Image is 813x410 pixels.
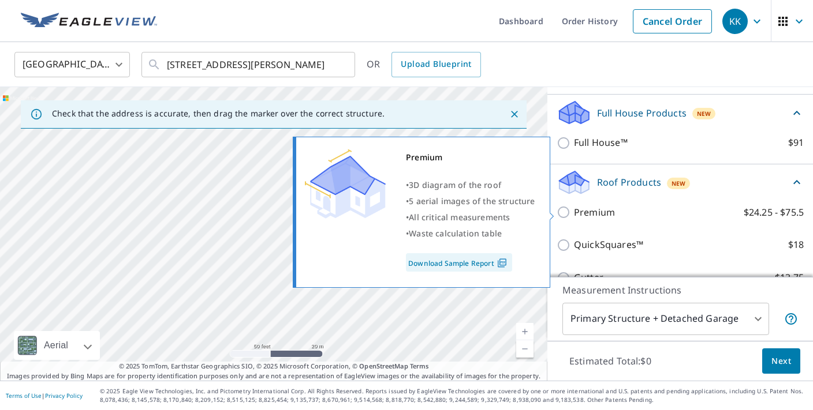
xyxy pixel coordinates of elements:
p: Gutter [574,270,603,285]
p: © 2025 Eagle View Technologies, Inc. and Pictometry International Corp. All Rights Reserved. Repo... [100,387,807,404]
span: Your report will include the primary structure and a detached garage if one exists. [784,312,798,326]
p: | [6,392,83,399]
a: Terms [410,362,429,370]
div: Aerial [14,331,100,360]
p: Full House™ [574,136,628,150]
p: Estimated Total: $0 [560,348,661,374]
a: Download Sample Report [406,253,512,272]
p: $24.25 - $75.5 [744,205,804,220]
a: Cancel Order [633,9,712,33]
button: Close [507,107,522,122]
p: QuickSquares™ [574,238,643,252]
div: Full House ProductsNew [557,99,804,126]
div: • [406,225,535,242]
span: Upload Blueprint [401,57,471,72]
div: OR [367,52,481,77]
span: Waste calculation table [409,228,502,239]
span: Next [771,354,791,368]
a: Upload Blueprint [391,52,480,77]
a: Current Level 19, Zoom In [516,323,534,340]
span: New [672,179,686,188]
button: Next [762,348,800,374]
span: © 2025 TomTom, Earthstar Geographics SIO, © 2025 Microsoft Corporation, © [119,362,429,371]
div: • [406,209,535,225]
p: Premium [574,205,615,220]
a: Privacy Policy [45,392,83,400]
div: Primary Structure + Detached Garage [562,303,769,335]
img: EV Logo [21,13,157,30]
img: Premium [305,149,386,219]
img: Pdf Icon [494,258,510,268]
div: • [406,177,535,193]
a: Terms of Use [6,392,42,400]
a: Current Level 19, Zoom Out [516,340,534,358]
p: Check that the address is accurate, then drag the marker over the correct structure. [52,108,385,119]
div: [GEOGRAPHIC_DATA] [14,48,130,81]
span: 5 aerial images of the structure [409,195,535,206]
p: Measurement Instructions [562,283,798,297]
span: All critical measurements [409,212,510,223]
div: KK [722,9,748,34]
p: $13.75 [775,270,804,285]
div: Roof ProductsNew [557,169,804,196]
p: $91 [788,136,804,150]
p: Full House Products [597,106,687,120]
a: OpenStreetMap [359,362,408,370]
p: $18 [788,238,804,252]
div: • [406,193,535,209]
div: Aerial [40,331,72,360]
p: Roof Products [597,175,661,189]
span: New [697,109,711,118]
div: Premium [406,149,535,165]
input: Search by address or latitude-longitude [167,48,331,81]
span: 3D diagram of the roof [409,179,501,190]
